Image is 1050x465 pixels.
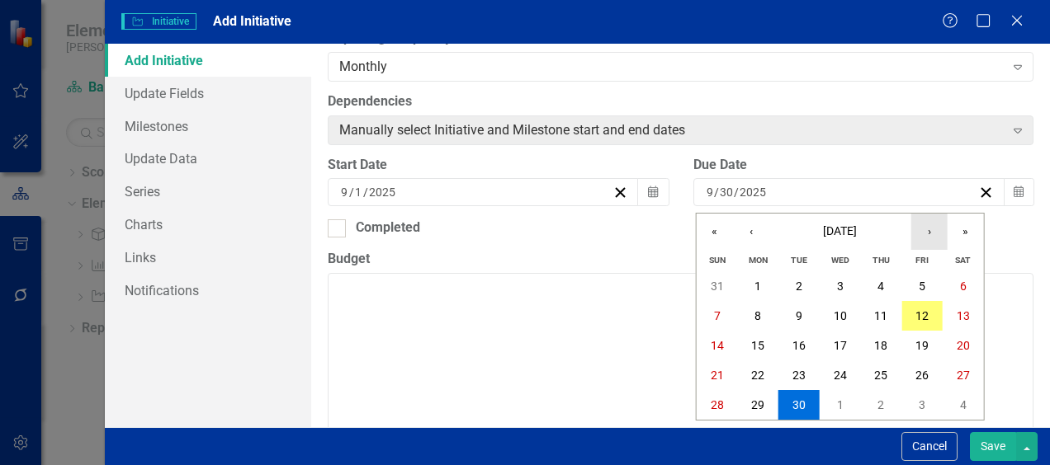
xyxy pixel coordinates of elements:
[751,339,764,352] abbr: September 15, 2025
[711,369,724,382] abbr: September 21, 2025
[823,224,857,237] span: [DATE]
[901,432,958,461] button: Cancel
[769,214,911,250] button: [DATE]
[860,360,901,390] button: September 25, 2025
[955,255,971,265] abbr: Saturday
[693,156,1033,175] div: Due Date
[915,255,929,265] abbr: Friday
[874,339,887,352] abbr: September 18, 2025
[796,309,802,322] abbr: September 9, 2025
[901,271,943,301] button: September 5, 2025
[901,390,943,420] button: October 3, 2025
[791,255,807,265] abbr: Tuesday
[820,301,861,331] button: September 10, 2025
[356,218,420,237] div: Completed
[697,360,738,390] button: September 21, 2025
[820,360,861,390] button: September 24, 2025
[105,110,311,143] a: Milestones
[943,360,984,390] button: September 27, 2025
[820,390,861,420] button: October 1, 2025
[834,339,847,352] abbr: September 17, 2025
[820,271,861,301] button: September 3, 2025
[860,331,901,360] button: September 18, 2025
[919,398,925,411] abbr: October 3, 2025
[915,339,929,352] abbr: September 19, 2025
[957,309,970,322] abbr: September 13, 2025
[901,360,943,390] button: September 26, 2025
[714,185,719,200] span: /
[697,271,738,301] button: August 31, 2025
[960,279,967,293] abbr: September 6, 2025
[105,274,311,307] a: Notifications
[837,398,844,411] abbr: October 1, 2025
[737,360,778,390] button: September 22, 2025
[778,271,820,301] button: September 2, 2025
[834,309,847,322] abbr: September 10, 2025
[328,156,668,175] div: Start Date
[719,184,734,200] input: dd
[105,142,311,175] a: Update Data
[792,369,806,382] abbr: September 23, 2025
[860,390,901,420] button: October 2, 2025
[970,432,1016,461] button: Save
[739,184,767,200] input: yyyy
[792,398,806,411] abbr: September 30, 2025
[697,390,738,420] button: September 28, 2025
[874,309,887,322] abbr: September 11, 2025
[105,175,311,208] a: Series
[105,77,311,110] a: Update Fields
[734,185,739,200] span: /
[915,309,929,322] abbr: September 12, 2025
[751,398,764,411] abbr: September 29, 2025
[733,214,769,250] button: ‹
[737,331,778,360] button: September 15, 2025
[363,185,368,200] span: /
[706,184,714,200] input: mm
[911,214,948,250] button: ›
[943,301,984,331] button: September 13, 2025
[901,301,943,331] button: September 12, 2025
[349,185,354,200] span: /
[943,271,984,301] button: September 6, 2025
[792,339,806,352] abbr: September 16, 2025
[105,241,311,274] a: Links
[697,331,738,360] button: September 14, 2025
[943,390,984,420] button: October 4, 2025
[778,390,820,420] button: September 30, 2025
[877,279,884,293] abbr: September 4, 2025
[957,339,970,352] abbr: September 20, 2025
[915,369,929,382] abbr: September 26, 2025
[754,309,761,322] abbr: September 8, 2025
[831,255,849,265] abbr: Wednesday
[697,214,733,250] button: «
[697,301,738,331] button: September 7, 2025
[948,214,984,250] button: »
[820,331,861,360] button: September 17, 2025
[877,398,884,411] abbr: October 2, 2025
[121,13,196,30] span: Initiative
[714,309,721,322] abbr: September 7, 2025
[105,208,311,241] a: Charts
[960,398,967,411] abbr: October 4, 2025
[873,255,890,265] abbr: Thursday
[711,339,724,352] abbr: September 14, 2025
[737,271,778,301] button: September 1, 2025
[339,57,1004,76] div: Monthly
[711,279,724,293] abbr: August 31, 2025
[778,331,820,360] button: September 16, 2025
[796,279,802,293] abbr: September 2, 2025
[754,279,761,293] abbr: September 1, 2025
[837,279,844,293] abbr: September 3, 2025
[834,369,847,382] abbr: September 24, 2025
[328,92,1033,111] label: Dependencies
[860,271,901,301] button: September 4, 2025
[957,369,970,382] abbr: September 27, 2025
[874,369,887,382] abbr: September 25, 2025
[901,331,943,360] button: September 19, 2025
[778,301,820,331] button: September 9, 2025
[709,255,726,265] abbr: Sunday
[919,279,925,293] abbr: September 5, 2025
[751,369,764,382] abbr: September 22, 2025
[737,301,778,331] button: September 8, 2025
[213,13,291,29] span: Add Initiative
